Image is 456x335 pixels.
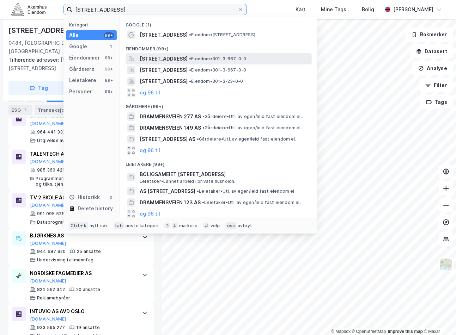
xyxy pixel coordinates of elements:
[393,5,433,14] div: [PERSON_NAME]
[114,222,124,229] div: tab
[388,329,423,334] a: Improve this map
[189,67,191,73] span: •
[104,77,114,83] div: 99+
[8,56,148,73] div: [STREET_ADDRESS], [STREET_ADDRESS]
[331,329,351,334] a: Mapbox
[8,25,78,36] div: [STREET_ADDRESS]
[30,150,135,158] div: TALENTECH AS
[197,136,296,142] span: Gårdeiere • Utl. av egen/leid fast eiendom el.
[30,203,66,208] button: [DOMAIN_NAME]
[140,31,188,39] span: [STREET_ADDRESS]
[189,67,246,73] span: Eiendom • 301-3-667-0-0
[140,179,236,184] span: Leietaker • Lønnet arbeid i private husholdn.
[78,204,113,213] div: Delete history
[189,56,191,61] span: •
[108,44,114,49] div: 1
[197,188,296,194] span: Leietaker • Utl. av egen/leid fast eiendom el.
[104,66,114,72] div: 99+
[69,54,100,62] div: Eiendommer
[69,22,117,27] div: Kategori
[421,301,456,335] iframe: Chat Widget
[406,27,453,42] button: Bokmerker
[362,5,374,14] div: Bolig
[11,3,47,15] img: akershus-eiendom-logo.9091f326c980b4bce74ccdd9f866810c.svg
[140,124,201,132] span: DRAMMENSVEIEN 149 AS
[77,249,101,254] div: 25 ansatte
[140,112,201,121] span: DRAMMENSVEIEN 277 AS
[69,42,87,51] div: Google
[8,39,99,56] div: 0484, [GEOGRAPHIC_DATA], [GEOGRAPHIC_DATA]
[321,5,346,14] div: Mine Tags
[202,125,302,131] span: Gårdeiere • Utl. av egen/leid fast eiendom el.
[412,61,453,75] button: Analyse
[30,241,66,246] button: [DOMAIN_NAME]
[197,188,199,194] span: •
[120,17,317,29] div: Google (1)
[189,32,255,38] span: Eiendom • [STREET_ADDRESS]
[238,223,252,229] div: avbryt
[140,210,160,218] button: og 96 til
[120,41,317,53] div: Eiendommer (99+)
[202,114,205,119] span: •
[140,55,188,63] span: [STREET_ADDRESS]
[189,79,243,84] span: Eiendom • 301-3-23-0-0
[120,156,317,169] div: Leietakere (99+)
[69,76,96,85] div: Leietakere
[76,325,100,330] div: 19 ansatte
[8,57,61,63] span: Tilhørende adresser:
[37,257,93,263] div: Undervisning i allmennfag
[37,325,65,330] div: 933 595 277
[140,146,160,155] button: og 96 til
[69,87,92,96] div: Personer
[296,5,305,14] div: Kart
[189,56,246,62] span: Eiendom • 301-3-667-0-0
[30,307,135,316] div: INTUVIO AS AVD OSLO
[30,269,135,278] div: NORDISKE FAGMEDIER AS
[421,301,456,335] div: Kontrollprogram for chat
[140,88,160,97] button: og 96 til
[140,77,188,86] span: [STREET_ADDRESS]
[439,258,453,271] img: Z
[202,125,205,130] span: •
[37,167,65,173] div: 985 360 421
[140,170,309,179] span: BOLIGSAMEIET [STREET_ADDRESS]
[90,223,108,229] div: nytt søk
[30,121,66,126] button: [DOMAIN_NAME]
[72,4,238,15] input: Søk på adresse, matrikkel, gårdeiere, leietakere eller personer
[140,135,195,143] span: [STREET_ADDRESS] AS
[202,200,204,205] span: •
[8,81,69,95] button: Tag
[36,176,135,187] div: Programmeringstjenester, Databeh./-lagring og tilkn. tjen.
[37,249,66,254] div: 944 687 920
[140,187,195,196] span: AS [STREET_ADDRESS]
[35,105,83,115] div: Transaksjoner
[30,278,66,284] button: [DOMAIN_NAME]
[189,79,191,84] span: •
[202,200,301,205] span: Leietaker • Utl. av egen/leid fast eiendom el.
[37,211,65,217] div: 991 095 535
[104,55,114,61] div: 99+
[69,193,100,201] div: Historikk
[179,223,197,229] div: markere
[197,136,199,142] span: •
[8,105,32,115] div: ESG
[69,31,79,39] div: Alle
[76,287,100,292] div: 20 ansatte
[108,194,114,200] div: 0
[226,222,237,229] div: esc
[30,231,135,240] div: BJØRKNES AS
[30,159,66,165] button: [DOMAIN_NAME]
[420,95,453,109] button: Tags
[30,193,135,202] div: TV 2 SKOLE AS
[126,223,159,229] div: neste kategori
[120,98,317,111] div: Gårdeiere (99+)
[69,222,88,229] div: Ctrl + k
[69,65,95,73] div: Gårdeiere
[189,32,191,37] span: •
[37,219,105,225] div: Dataprogrammeringstjenester
[22,106,29,113] div: 1
[37,129,65,135] div: 964 441 332
[211,223,220,229] div: velg
[37,138,79,143] div: Utgivelse av aviser
[37,295,71,301] div: Reklamebyråer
